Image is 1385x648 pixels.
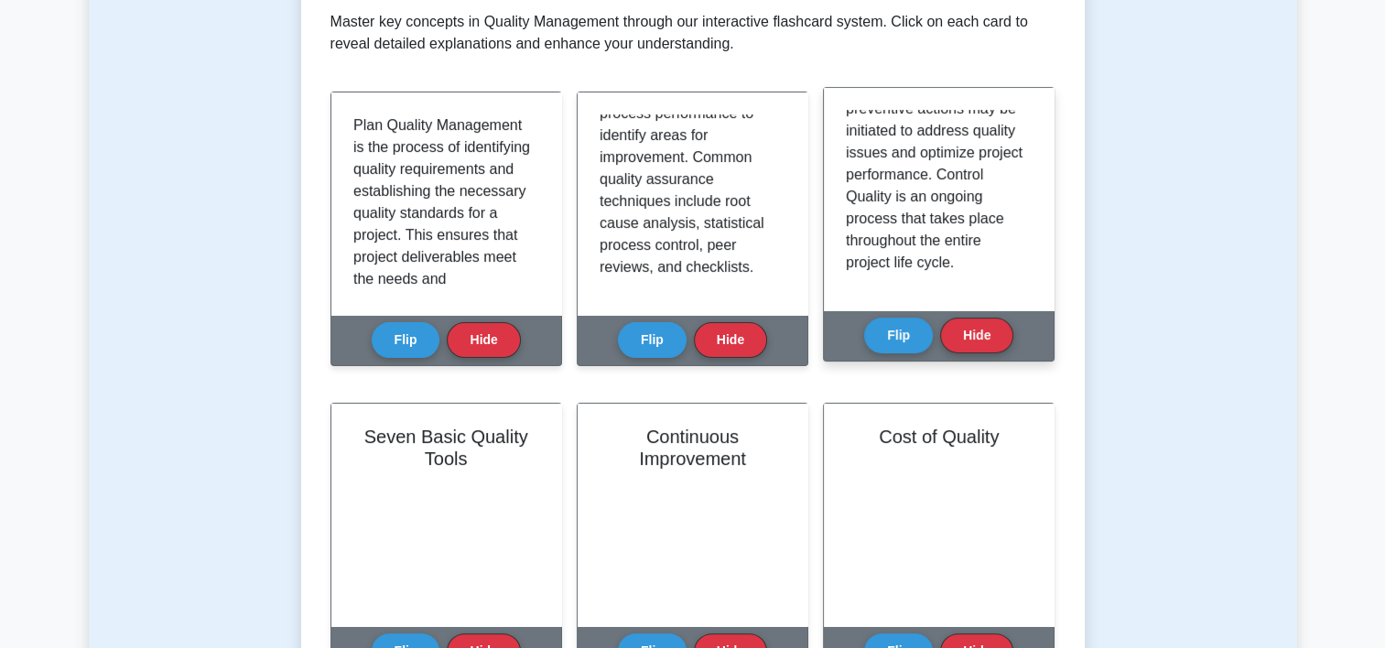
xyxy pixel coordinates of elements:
p: Master key concepts in Quality Management through our interactive flashcard system. Click on each... [330,11,1055,55]
button: Flip [618,322,687,358]
button: Hide [447,322,520,358]
button: Flip [864,318,933,353]
button: Hide [940,318,1013,353]
button: Hide [694,322,767,358]
h2: Continuous Improvement [600,426,785,470]
h2: Cost of Quality [846,426,1032,448]
h2: Seven Basic Quality Tools [353,426,539,470]
button: Flip [372,322,440,358]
